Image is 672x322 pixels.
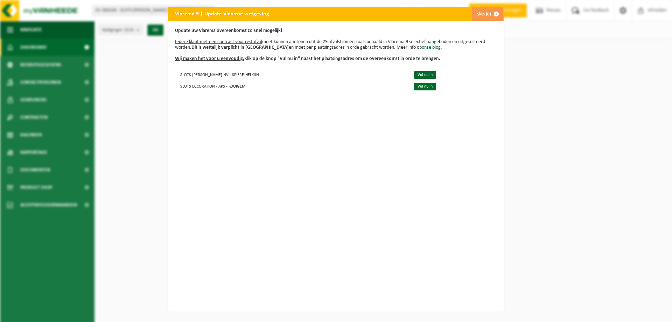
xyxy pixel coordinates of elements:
[414,71,436,79] a: Vul nu in
[175,56,244,61] u: Wij maken het voor u eenvoudig.
[414,83,436,90] a: Vul nu in
[191,45,289,50] b: Dit is wettelijk verplicht in [GEOGRAPHIC_DATA]
[175,28,282,33] b: Update uw Vlarema overeenkomst zo snel mogelijk!
[175,56,440,61] b: Klik op de knop "Vul nu in" naast het plaatsingsadres om de overeenkomst in orde te brengen.
[422,45,442,50] a: onze blog.
[175,28,497,62] p: moet kunnen aantonen dat de 29 afvalstromen zoals bepaald in Vlarema 9 selectief aangeboden en ui...
[175,39,262,44] u: Iedere klant met een contract voor restafval
[168,7,276,20] h2: Vlarema 9 | Update Vlaamse wetgeving
[471,7,503,21] button: Skip (0)
[175,69,408,80] td: SLOTS [PERSON_NAME] NV - SPIERE-HELKIJN
[175,80,408,92] td: SLOTS DECORATION - APS - KOOIGEM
